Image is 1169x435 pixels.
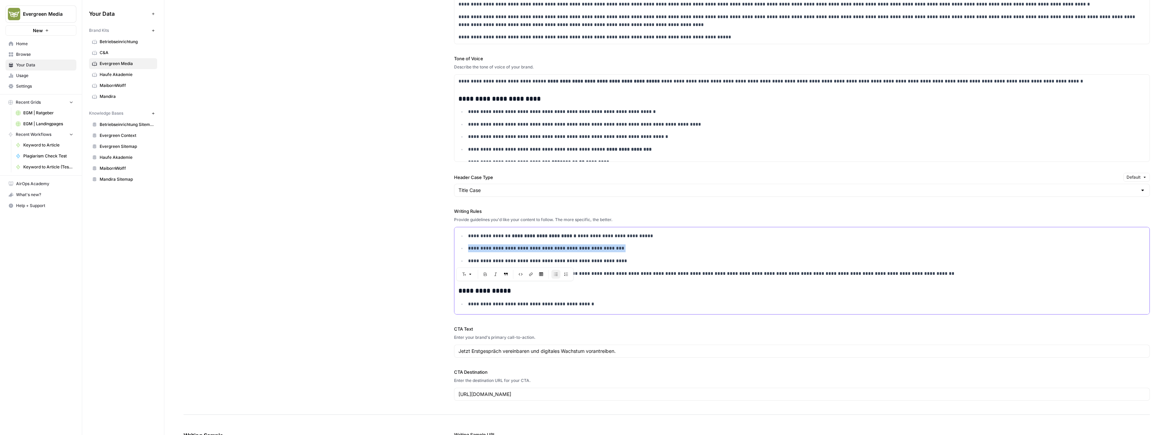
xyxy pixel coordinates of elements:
input: Gear up and get in the game with Sunday Soccer! [458,348,1146,355]
a: Betriebseinrichtung Sitemap [89,119,157,130]
span: Keyword to Article (Testversion Silja) [23,164,73,170]
a: Home [5,38,76,49]
span: Evergreen Media [100,61,154,67]
button: New [5,25,76,36]
span: MaibornWolff [100,82,154,89]
button: Workspace: Evergreen Media [5,5,76,23]
span: Betriebseinrichtung Sitemap [100,121,154,128]
a: Your Data [5,60,76,71]
div: What's new? [6,190,76,200]
a: Evergreen Context [89,130,157,141]
a: EGM | Landingpages [13,118,76,129]
span: Evergreen Sitemap [100,143,154,150]
a: MaibornWolff [89,80,157,91]
span: C&A [100,50,154,56]
label: Writing Rules [454,208,1150,215]
span: EGM | Landingpages [23,121,73,127]
div: Enter your brand's primary call-to-action. [454,334,1150,341]
span: Knowledge Bases [89,110,123,116]
a: C&A [89,47,157,58]
label: Header Case Type [454,174,1121,181]
a: Keyword to Article (Testversion Silja) [13,162,76,172]
img: Evergreen Media Logo [8,8,20,20]
span: Help + Support [16,203,73,209]
span: Evergreen Context [100,132,154,139]
button: Recent Grids [5,97,76,107]
span: Usage [16,73,73,79]
a: MaibornWolff [89,163,157,174]
a: Usage [5,70,76,81]
button: Help + Support [5,200,76,211]
a: AirOps Academy [5,178,76,189]
span: Your Data [16,62,73,68]
span: Mandira [100,93,154,100]
span: EGM | Ratgeber [23,110,73,116]
a: Settings [5,81,76,92]
div: Describe the tone of voice of your brand. [454,64,1150,70]
a: Evergreen Media [89,58,157,69]
label: CTA Destination [454,369,1150,375]
label: CTA Text [454,325,1150,332]
span: Settings [16,83,73,89]
a: Browse [5,49,76,60]
span: Recent Grids [16,99,41,105]
span: Home [16,41,73,47]
span: Mandira Sitemap [100,176,154,182]
a: Evergreen Sitemap [89,141,157,152]
a: Plagiarism Check Test [13,151,76,162]
span: Haufe Akademie [100,154,154,161]
a: Mandira [89,91,157,102]
span: Keyword to Article [23,142,73,148]
a: EGM | Ratgeber [13,107,76,118]
button: Recent Workflows [5,129,76,140]
span: Plagiarism Check Test [23,153,73,159]
span: Betriebseinrichtung [100,39,154,45]
a: Betriebseinrichtung [89,36,157,47]
a: Haufe Akademie [89,152,157,163]
button: What's new? [5,189,76,200]
span: MaibornWolff [100,165,154,171]
span: Haufe Akademie [100,72,154,78]
label: Tone of Voice [454,55,1150,62]
span: Evergreen Media [23,11,64,17]
button: Default [1123,173,1150,182]
span: Your Data [89,10,149,18]
span: Brand Kits [89,27,109,34]
span: Default [1127,174,1141,180]
a: Haufe Akademie [89,69,157,80]
div: Enter the destination URL for your CTA. [454,378,1150,384]
input: www.sundaysoccer.com/gearup [458,391,1146,398]
a: Keyword to Article [13,140,76,151]
input: Title Case [458,187,1137,194]
span: AirOps Academy [16,181,73,187]
span: Browse [16,51,73,57]
div: Provide guidelines you'd like your content to follow. The more specific, the better. [454,217,1150,223]
span: New [33,27,43,34]
span: Recent Workflows [16,131,51,138]
a: Mandira Sitemap [89,174,157,185]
